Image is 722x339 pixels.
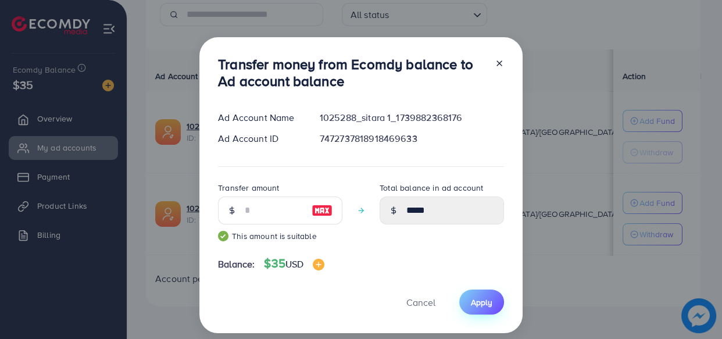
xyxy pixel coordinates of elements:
button: Apply [459,290,504,315]
div: 1025288_sitara 1_1739882368176 [310,111,513,124]
h3: Transfer money from Ecomdy balance to Ad account balance [218,56,485,90]
label: Transfer amount [218,182,279,194]
button: Cancel [392,290,450,315]
div: Ad Account ID [209,132,310,145]
small: This amount is suitable [218,230,342,242]
label: Total balance in ad account [380,182,483,194]
span: USD [285,258,303,270]
img: guide [218,231,228,241]
div: 7472737818918469633 [310,132,513,145]
img: image [313,259,324,270]
span: Cancel [406,296,435,309]
h4: $35 [264,256,324,271]
span: Balance: [218,258,255,271]
div: Ad Account Name [209,111,310,124]
img: image [312,204,333,217]
span: Apply [471,297,492,308]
